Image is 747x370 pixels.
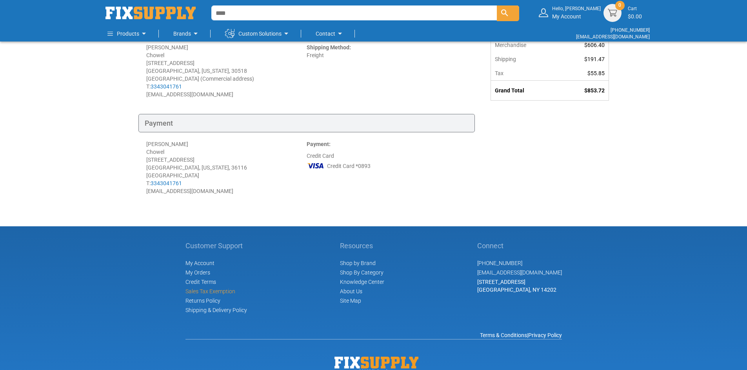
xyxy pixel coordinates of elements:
[334,357,418,368] img: Fix Industrial Supply
[477,242,562,250] h5: Connect
[151,83,182,90] a: 3343041761
[552,5,601,20] div: My Account
[105,7,196,19] img: Fix Industrial Supply
[477,279,556,293] span: [STREET_ADDRESS] [GEOGRAPHIC_DATA], NY 14202
[340,260,376,266] a: Shop by Brand
[307,140,467,195] div: Credit Card
[146,140,307,195] div: [PERSON_NAME] Chowel [STREET_ADDRESS] [GEOGRAPHIC_DATA], [US_STATE], 36116 [GEOGRAPHIC_DATA] T: [...
[495,87,524,94] strong: Grand Total
[584,42,605,48] span: $606.40
[340,298,361,304] a: Site Map
[491,52,559,66] th: Shipping
[138,114,475,133] div: Payment
[185,279,216,285] span: Credit Terms
[576,34,650,40] a: [EMAIL_ADDRESS][DOMAIN_NAME]
[185,331,562,339] div: |
[307,141,331,147] strong: Payment:
[340,242,384,250] h5: Resources
[584,56,605,62] span: $191.47
[528,332,562,338] a: Privacy Policy
[611,27,650,33] a: [PHONE_NUMBER]
[105,7,196,19] a: store logo
[146,43,307,98] div: [PERSON_NAME] Chowel [STREET_ADDRESS] [GEOGRAPHIC_DATA], [US_STATE], 30518 [GEOGRAPHIC_DATA] (Com...
[628,5,642,12] small: Cart
[185,260,214,266] span: My Account
[584,87,605,94] span: $853.72
[185,242,247,250] h5: Customer Support
[477,269,562,276] a: [EMAIL_ADDRESS][DOMAIN_NAME]
[480,332,527,338] a: Terms & Conditions
[552,5,601,12] small: Hello, [PERSON_NAME]
[185,269,210,276] span: My Orders
[477,260,522,266] a: [PHONE_NUMBER]
[618,2,621,9] span: 0
[225,26,291,42] a: Custom Solutions
[340,288,362,294] a: About Us
[151,180,182,186] a: 3343041761
[316,26,345,42] a: Contact
[307,44,351,51] strong: Shipping Method:
[185,307,247,313] a: Shipping & Delivery Policy
[491,66,559,81] th: Tax
[185,298,220,304] a: Returns Policy
[491,38,559,52] th: Merchandise
[327,162,371,170] span: Credit Card *0893
[185,288,235,294] span: Sales Tax Exemption
[587,70,605,76] span: $55.85
[173,26,200,42] a: Brands
[628,13,642,20] span: $0.00
[340,269,383,276] a: Shop By Category
[107,26,149,42] a: Products
[340,279,384,285] a: Knowledge Center
[307,43,467,98] div: Freight
[307,160,325,171] img: VI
